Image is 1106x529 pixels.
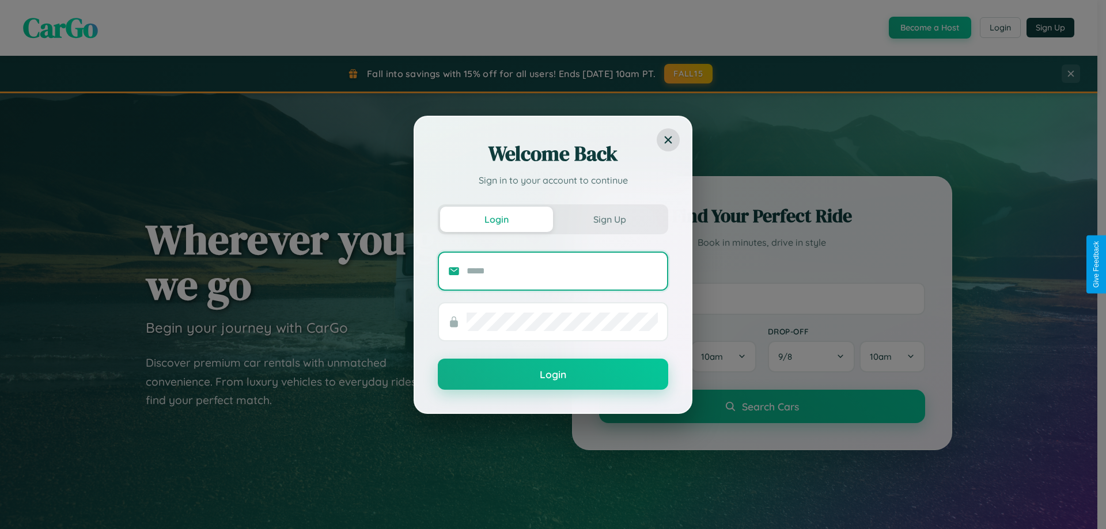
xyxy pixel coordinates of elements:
[438,140,668,168] h2: Welcome Back
[438,173,668,187] p: Sign in to your account to continue
[438,359,668,390] button: Login
[440,207,553,232] button: Login
[553,207,666,232] button: Sign Up
[1092,241,1100,288] div: Give Feedback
